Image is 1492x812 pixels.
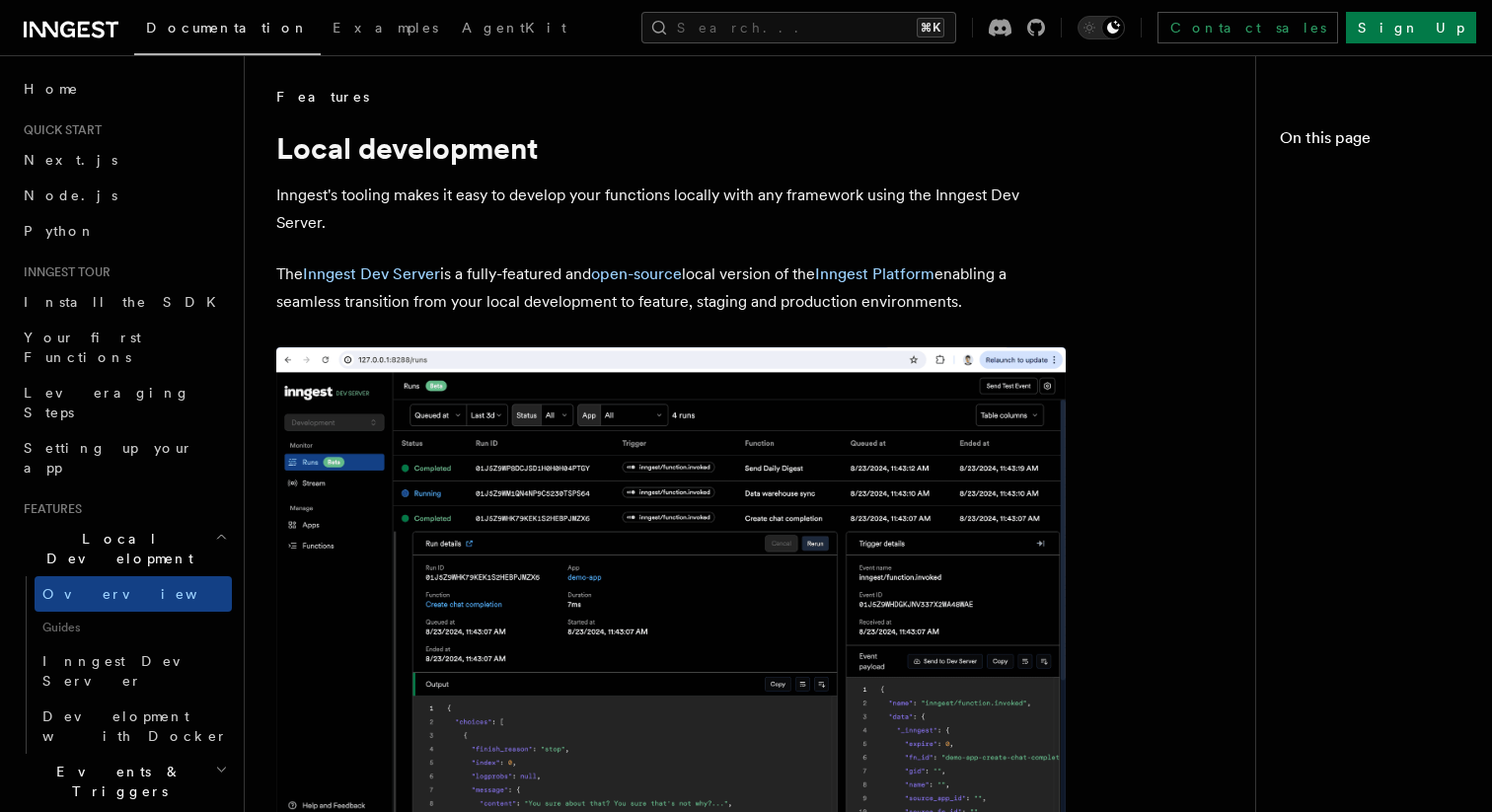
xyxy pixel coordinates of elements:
[462,20,566,36] span: AgentKit
[16,501,82,517] span: Features
[24,440,193,476] span: Setting up your app
[146,20,309,36] span: Documentation
[815,264,934,283] a: Inngest Platform
[16,213,232,249] a: Python
[24,223,96,239] span: Python
[16,375,232,430] a: Leveraging Steps
[16,576,232,754] div: Local Development
[16,754,232,809] button: Events & Triggers
[16,529,215,568] span: Local Development
[16,178,232,213] a: Node.js
[16,264,111,280] span: Inngest tour
[917,18,944,37] kbd: ⌘K
[35,699,232,754] a: Development with Docker
[24,294,228,310] span: Install the SDK
[42,586,246,602] span: Overview
[24,385,190,420] span: Leveraging Steps
[42,653,211,689] span: Inngest Dev Server
[16,71,232,107] a: Home
[16,122,102,138] span: Quick start
[1078,16,1125,39] button: Toggle dark mode
[641,12,956,43] button: Search...⌘K
[134,6,321,55] a: Documentation
[591,264,682,283] a: open-source
[35,643,232,699] a: Inngest Dev Server
[303,264,440,283] a: Inngest Dev Server
[321,6,450,53] a: Examples
[276,87,369,107] span: Features
[1346,12,1476,43] a: Sign Up
[16,284,232,320] a: Install the SDK
[42,708,228,744] span: Development with Docker
[16,521,232,576] button: Local Development
[24,79,79,99] span: Home
[24,187,117,203] span: Node.js
[35,612,232,643] span: Guides
[35,576,232,612] a: Overview
[276,182,1066,237] p: Inngest's tooling makes it easy to develop your functions locally with any framework using the In...
[24,152,117,168] span: Next.js
[1280,126,1468,158] h4: On this page
[450,6,578,53] a: AgentKit
[333,20,438,36] span: Examples
[276,130,1066,166] h1: Local development
[1157,12,1338,43] a: Contact sales
[16,430,232,485] a: Setting up your app
[276,260,1066,316] p: The is a fully-featured and local version of the enabling a seamless transition from your local d...
[16,320,232,375] a: Your first Functions
[24,330,141,365] span: Your first Functions
[16,762,215,801] span: Events & Triggers
[16,142,232,178] a: Next.js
